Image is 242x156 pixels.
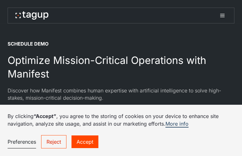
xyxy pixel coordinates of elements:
h2: Optimize Mission-Critical Operations with Manifest [8,54,234,81]
a: More info [165,121,189,128]
strong: “Accept” [34,113,56,119]
div: SCHEDULE demo [8,41,49,47]
p: Discover how Manifest combines human expertise with artificial intelligence to solve high-stakes,... [8,87,234,101]
a: Preferences [8,135,36,148]
a: Accept [71,135,98,148]
p: By clicking , you agree to the storing of cookies on your device to enhance site navigation, anal... [8,112,234,128]
a: Reject [41,135,66,148]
